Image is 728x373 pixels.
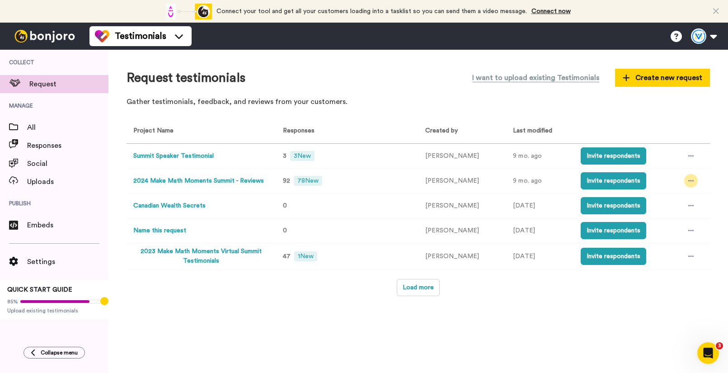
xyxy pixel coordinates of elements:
[506,194,574,218] td: [DATE]
[506,119,574,144] th: Last modified
[29,79,108,90] span: Request
[294,251,317,261] span: 1 New
[7,307,101,314] span: Upload existing testimonials
[11,30,79,42] img: bj-logo-header-white.svg
[283,253,291,260] span: 47
[27,140,108,151] span: Responses
[127,97,710,107] p: Gather testimonials, feedback, and reviews from your customers.
[27,220,108,231] span: Embeds
[506,144,574,169] td: 9 mo. ago
[465,68,606,88] button: I want to upload existing Testimonials
[279,127,315,134] span: Responses
[27,256,108,267] span: Settings
[294,176,322,186] span: 78 New
[506,169,574,194] td: 9 mo. ago
[127,119,272,144] th: Project Name
[7,298,18,305] span: 85%
[23,347,85,359] button: Collapse menu
[418,144,507,169] td: [PERSON_NAME]
[162,4,212,19] div: animation
[472,72,599,83] span: I want to upload existing Testimonials
[133,247,269,266] button: 2023 Make Math Moments Virtual Summit Testimonials
[283,227,287,234] span: 0
[615,69,710,87] button: Create new request
[397,279,440,296] button: Load more
[290,151,315,161] span: 3 New
[100,297,108,305] div: Tooltip anchor
[95,29,109,43] img: tm-color.svg
[531,8,571,14] a: Connect now
[506,243,574,270] td: [DATE]
[581,248,646,265] button: Invite respondents
[506,218,574,243] td: [DATE]
[418,218,507,243] td: [PERSON_NAME]
[716,342,723,349] span: 3
[7,287,72,293] span: QUICK START GUIDE
[216,8,527,14] span: Connect your tool and get all your customers loading into a tasklist so you can send them a video...
[581,222,646,239] button: Invite respondents
[581,172,646,189] button: Invite respondents
[283,153,287,159] span: 3
[27,158,108,169] span: Social
[41,349,78,356] span: Collapse menu
[581,147,646,165] button: Invite respondents
[418,194,507,218] td: [PERSON_NAME]
[115,30,166,42] span: Testimonials
[27,122,108,133] span: All
[283,178,290,184] span: 92
[133,176,264,186] button: 2024 Make Math Moments Summit - Reviews
[418,243,507,270] td: [PERSON_NAME]
[133,151,214,161] button: Summit Speaker Testimonial
[697,342,719,364] iframe: Intercom live chat
[133,201,206,211] button: Canadian Wealth Secrets
[418,169,507,194] td: [PERSON_NAME]
[623,72,702,83] span: Create new request
[127,71,245,85] h1: Request testimonials
[283,203,287,209] span: 0
[581,197,646,214] button: Invite respondents
[133,226,186,236] button: Name this request
[418,119,507,144] th: Created by
[27,176,108,187] span: Uploads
